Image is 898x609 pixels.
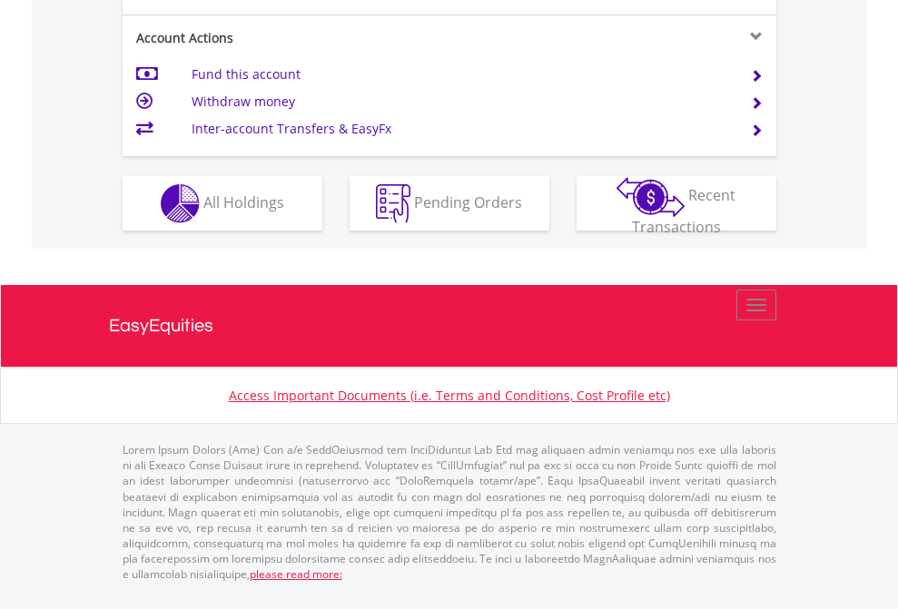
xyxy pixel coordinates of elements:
[192,61,728,88] td: Fund this account
[250,566,342,582] a: please read more:
[350,176,549,231] button: Pending Orders
[109,285,790,367] a: EasyEquities
[123,442,776,582] p: Lorem Ipsum Dolors (Ame) Con a/e SeddOeiusmod tem InciDiduntut Lab Etd mag aliquaen admin veniamq...
[192,115,728,142] td: Inter-account Transfers & EasyFx
[123,29,449,47] div: Account Actions
[577,176,776,231] button: Recent Transactions
[229,387,670,404] a: Access Important Documents (i.e. Terms and Conditions, Cost Profile etc)
[414,192,522,211] span: Pending Orders
[617,177,685,217] img: transactions-zar-wht.png
[376,184,410,223] img: pending_instructions-wht.png
[203,192,284,211] span: All Holdings
[192,88,728,115] td: Withdraw money
[161,184,200,223] img: holdings-wht.png
[123,176,322,231] button: All Holdings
